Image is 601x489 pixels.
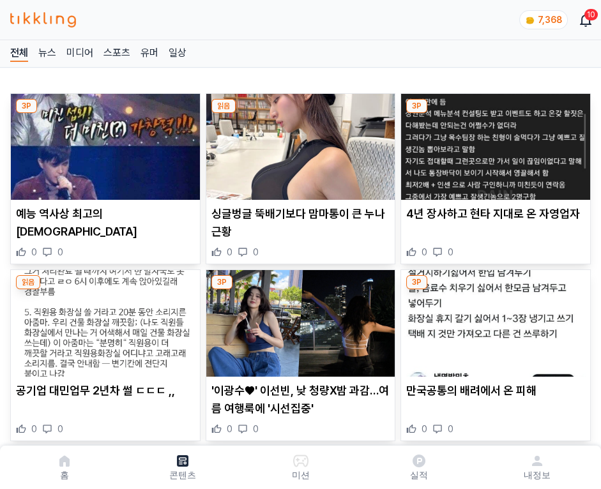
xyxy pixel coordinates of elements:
[519,10,565,29] a: coin 7,368
[448,246,453,259] span: 0
[422,423,427,435] span: 0
[169,45,186,62] a: 일상
[227,246,232,259] span: 0
[584,9,598,20] div: 10
[5,451,123,484] a: 홈
[400,269,591,440] div: 3P 만국공통의 배려에서 온 피해 만국공통의 배려에서 온 피해 0 0
[206,269,396,440] div: 3P '이광수♥' 이선빈, 낮 청량X밤 과감…여름 여행룩에 '시선집중' '이광수♥' 이선빈, 낮 청량X밤 과감…여름 여행룩에 '시선집중' 0 0
[38,45,56,62] a: 뉴스
[524,469,551,481] p: 내정보
[401,94,590,200] img: 4년 장사하고 현타 지대로 온 자영업자
[292,469,310,481] p: 미션
[478,451,596,484] a: 내정보
[57,423,63,435] span: 0
[103,45,130,62] a: 스포츠
[293,453,308,469] img: 미션
[422,246,427,259] span: 0
[410,469,428,481] p: 실적
[66,45,93,62] a: 미디어
[401,270,590,376] img: 만국공통의 배려에서 온 피해
[16,205,195,241] p: 예능 역사상 최고의 [DEMOGRAPHIC_DATA]
[448,423,453,435] span: 0
[206,94,395,200] img: 싱글벙글 뚝배기보다 맘마통이 큰 누나 근황
[31,246,37,259] span: 0
[16,382,195,400] p: 공기업 대민업무 2년차 썰 ㄷㄷㄷ ,,
[10,93,201,264] div: 3P 예능 역사상 최고의 예고편 예능 역사상 최고의 [DEMOGRAPHIC_DATA] 0 0
[211,275,232,289] div: 3P
[211,99,236,113] div: 읽음
[206,270,395,376] img: '이광수♥' 이선빈, 낮 청량X밤 과감…여름 여행룩에 '시선집중'
[211,205,390,241] p: 싱글벙글 뚝배기보다 맘마통이 큰 누나 근황
[206,93,396,264] div: 읽음 싱글벙글 뚝배기보다 맘마통이 큰 누나 근황 싱글벙글 뚝배기보다 맘마통이 큰 누나 근황 0 0
[406,99,427,113] div: 3P
[211,382,390,418] p: '이광수♥' 이선빈, 낮 청량X밤 과감…여름 여행룩에 '시선집중'
[10,269,201,440] div: 읽음 공기업 대민업무 2년차 썰 ㄷㄷㄷ ,, 공기업 대민업무 2년차 썰 ㄷㄷㄷ ,, 0 0
[141,45,158,62] a: 유머
[253,246,259,259] span: 0
[525,15,535,26] img: coin
[11,94,200,200] img: 예능 역사상 최고의 예고편
[60,469,69,481] p: 홈
[169,469,196,481] p: 콘텐츠
[581,12,591,27] a: 10
[253,423,259,435] span: 0
[406,205,585,223] p: 4년 장사하고 현타 지대로 온 자영업자
[16,275,40,289] div: 읽음
[16,99,37,113] div: 3P
[406,382,585,400] p: 만국공통의 배려에서 온 피해
[538,15,562,25] span: 7,368
[241,451,360,484] button: 미션
[57,246,63,259] span: 0
[406,275,427,289] div: 3P
[10,12,76,27] img: 티끌링
[11,270,200,376] img: 공기업 대민업무 2년차 썰 ㄷㄷㄷ ,,
[400,93,591,264] div: 3P 4년 장사하고 현타 지대로 온 자영업자 4년 장사하고 현타 지대로 온 자영업자 0 0
[123,451,241,484] a: 콘텐츠
[31,423,37,435] span: 0
[360,451,478,484] a: 실적
[227,423,232,435] span: 0
[10,45,28,62] a: 전체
